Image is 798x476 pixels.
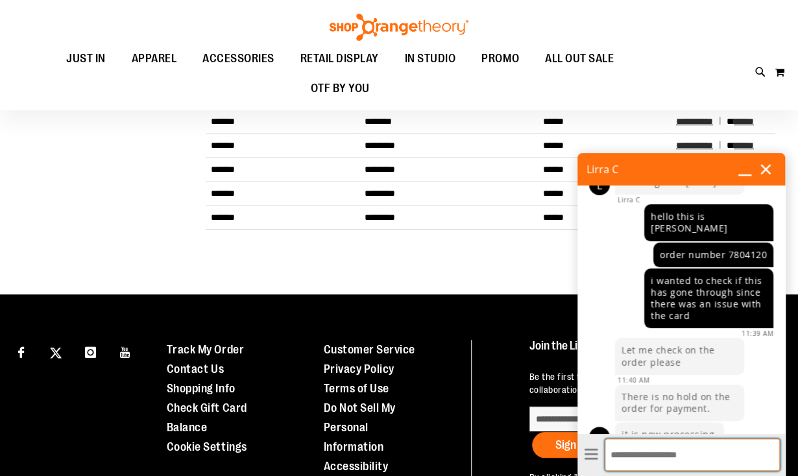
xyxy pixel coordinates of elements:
[45,340,67,363] a: Visit our X page
[50,347,62,359] img: Twitter
[651,211,767,234] div: hello this is [PERSON_NAME]
[167,401,247,434] a: Check Gift Card Balance
[529,370,775,396] p: Be the first to know about new product drops, exclusive collaborations, and shopping events!
[618,196,640,204] div: Lirra C
[622,344,738,368] div: Let me check on the order please
[324,363,394,375] a: Privacy Policy
[66,44,106,73] span: JUST IN
[167,343,244,356] a: Track My Order
[589,427,610,447] div: L
[324,343,415,356] a: Customer Service
[311,74,370,103] span: OTF BY YOU
[555,438,590,451] span: Sign Up
[734,159,755,180] button: Minimize chat
[545,44,614,73] span: ALL OUT SALE
[328,14,470,41] img: Shop Orangetheory
[651,275,767,322] div: i wanted to check if this has gone through since there was an issue with the card
[324,401,396,453] a: Do Not Sell My Personal Information
[622,429,718,440] div: it is now processing.
[586,159,734,180] h2: Lirra C
[167,363,224,375] a: Contact Us
[622,391,738,414] div: There is no hold on the order for payment.
[405,44,456,73] span: IN STUDIO
[202,44,274,73] span: ACCESSORIES
[324,460,389,473] a: Accessibility
[532,432,613,458] button: Sign Up
[167,440,247,453] a: Cookie Settings
[10,340,32,363] a: Visit our Facebook page
[324,382,389,395] a: Terms of Use
[755,159,776,180] button: Close dialog
[481,44,519,73] span: PROMO
[300,44,379,73] span: RETAIL DISPLAY
[660,249,767,261] div: order number 7804120
[589,329,773,338] div: 11:39 AM
[79,340,102,363] a: Visit our Instagram page
[529,340,775,364] h4: Join the List
[167,382,236,395] a: Shopping Info
[529,406,704,432] input: enter email
[618,376,649,385] div: 11:40 AM
[132,44,177,73] span: APPAREL
[114,340,137,363] a: Visit our Youtube page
